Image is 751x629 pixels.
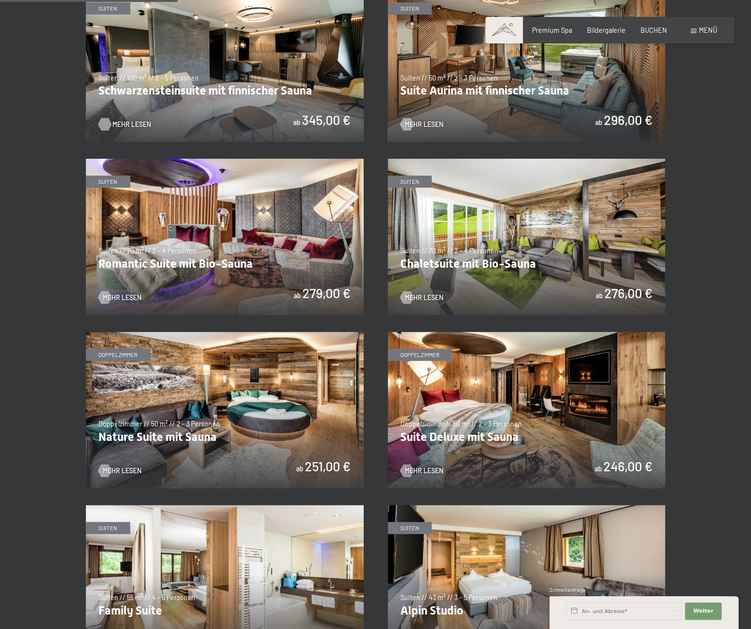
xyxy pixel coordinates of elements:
span: Mehr Lesen [103,466,141,476]
a: Romantic Suite mit Bio-Sauna [86,159,364,164]
a: Mehr Lesen [98,293,141,302]
a: Family Suite [86,505,364,510]
a: Alpin Studio [388,505,666,510]
img: Nature Suite mit Sauna [86,332,364,488]
img: Chaletsuite mit Bio-Sauna [388,159,666,315]
a: Mehr Lesen [400,293,443,302]
a: BUCHEN [641,26,667,34]
a: Premium Spa [532,26,572,34]
span: Mehr Lesen [103,293,141,302]
a: Mehr Lesen [98,466,141,476]
span: Weiter [693,607,713,615]
a: Mehr Lesen [400,120,443,129]
a: Bildergalerie [587,26,626,34]
a: Suite Deluxe mit Sauna [388,332,666,337]
span: Mehr Lesen [405,466,443,476]
a: Mehr Lesen [400,466,443,476]
img: Romantic Suite mit Bio-Sauna [86,159,364,315]
a: Mehr Lesen [98,120,141,129]
span: Mehr Lesen [405,120,443,129]
span: Menü [699,26,717,34]
img: Suite Deluxe mit Sauna [388,332,666,488]
span: Mehr Lesen [405,293,443,302]
button: Weiter [685,602,722,620]
span: Mehr Lesen [112,120,151,129]
a: Chaletsuite mit Bio-Sauna [388,159,666,164]
a: Nature Suite mit Sauna [86,332,364,337]
span: Schnellanfrage [549,587,586,593]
